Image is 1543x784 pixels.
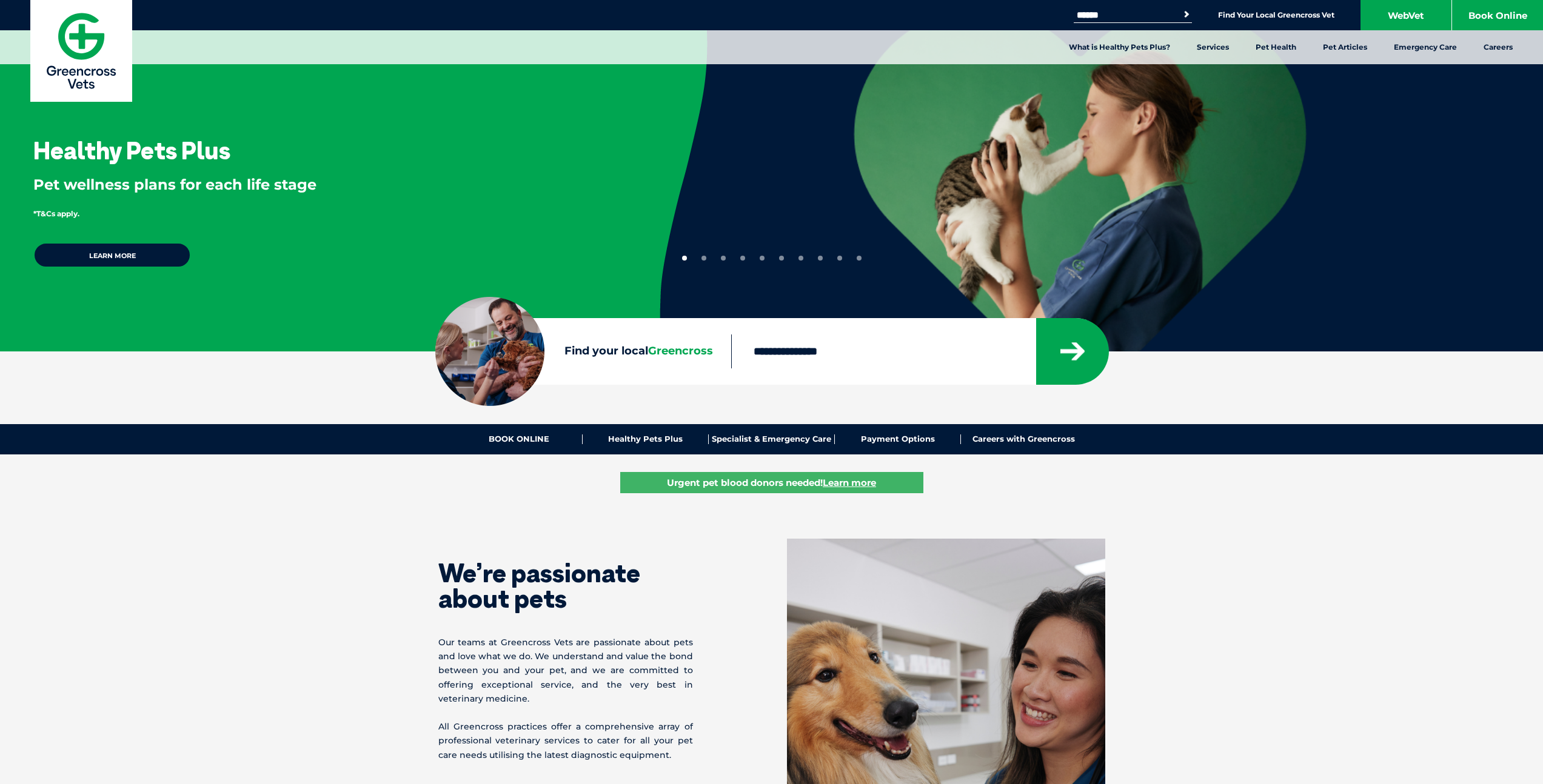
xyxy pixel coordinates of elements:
[709,434,835,444] a: Specialist & Emergency Care
[740,256,745,261] button: 4 of 10
[1218,10,1334,20] a: Find Your Local Greencross Vet
[33,242,191,268] a: Learn more
[620,472,923,493] a: Urgent pet blood donors needed!Learn more
[818,256,823,261] button: 8 of 10
[1470,30,1526,64] a: Careers
[779,256,784,261] button: 6 of 10
[33,174,620,195] p: Pet wellness plans for each life stage
[823,477,876,488] u: Learn more
[701,256,706,261] button: 2 of 10
[33,209,79,218] span: *T&Cs apply.
[798,256,803,261] button: 7 of 10
[438,720,693,762] p: All Greencross practices offer a comprehensive array of professional veterinary services to cater...
[721,256,726,261] button: 3 of 10
[682,256,687,261] button: 1 of 10
[1242,30,1310,64] a: Pet Health
[1381,30,1470,64] a: Emergency Care
[1310,30,1381,64] a: Pet Articles
[760,256,765,261] button: 5 of 10
[1056,30,1183,64] a: What is Healthy Pets Plus?
[33,138,230,162] h3: Healthy Pets Plus
[648,344,713,357] span: Greencross
[457,434,583,444] a: BOOK ONLINE
[837,256,842,261] button: 9 of 10
[1183,30,1242,64] a: Services
[583,434,709,444] a: Healthy Pets Plus
[961,434,1086,444] a: Careers with Greencross
[438,636,693,706] p: Our teams at Greencross Vets are passionate about pets and love what we do. We understand and val...
[435,342,731,360] label: Find your local
[1180,8,1193,21] button: Search
[835,434,961,444] a: Payment Options
[857,256,862,261] button: 10 of 10
[438,560,693,611] h1: We’re passionate about pets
